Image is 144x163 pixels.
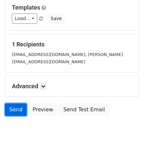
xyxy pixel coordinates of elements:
[28,103,57,116] a: Preview
[12,52,123,65] small: [EMAIL_ADDRESS][DOMAIN_NAME], [PERSON_NAME][EMAIL_ADDRESS][DOMAIN_NAME]
[47,14,65,24] button: Save
[111,131,144,163] iframe: Chat Widget
[12,41,132,48] h5: 1 Recipients
[59,103,109,116] a: Send Test Email
[12,4,40,11] a: Templates
[12,14,37,24] a: Load...
[5,103,27,116] a: Send
[12,83,132,90] h5: Advanced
